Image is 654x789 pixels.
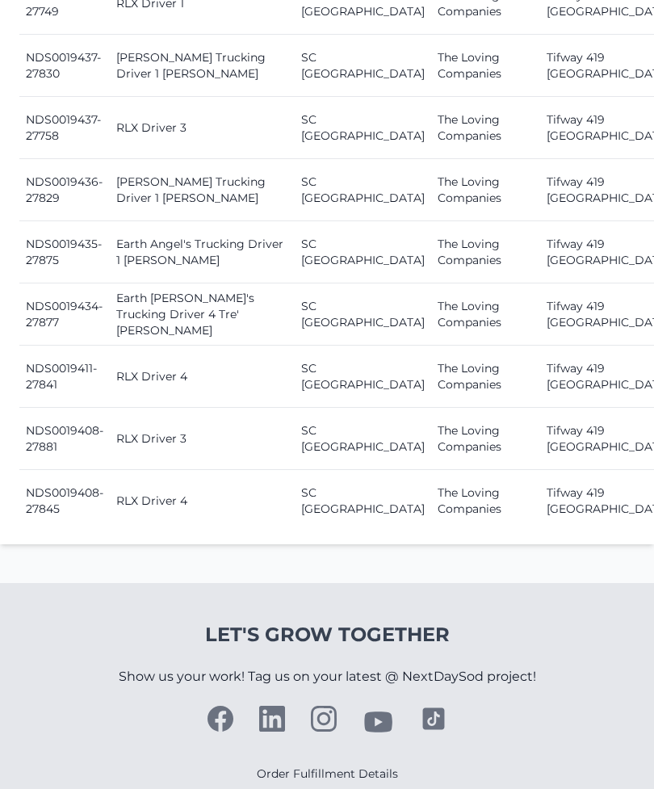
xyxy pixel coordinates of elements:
td: NDS0019437-27830 [19,35,110,97]
td: SC [GEOGRAPHIC_DATA] [295,346,431,408]
td: SC [GEOGRAPHIC_DATA] [295,283,431,346]
a: Order Fulfillment Details [257,766,398,781]
td: The Loving Companies [431,159,540,221]
td: SC [GEOGRAPHIC_DATA] [295,470,431,532]
td: The Loving Companies [431,346,540,408]
td: NDS0019408-27881 [19,408,110,470]
td: NDS0019437-27758 [19,97,110,159]
td: NDS0019435-27875 [19,221,110,283]
td: SC [GEOGRAPHIC_DATA] [295,159,431,221]
td: SC [GEOGRAPHIC_DATA] [295,408,431,470]
td: NDS0019436-27829 [19,159,110,221]
td: NDS0019408-27845 [19,470,110,532]
td: SC [GEOGRAPHIC_DATA] [295,97,431,159]
td: RLX Driver 3 [110,97,295,159]
td: The Loving Companies [431,283,540,346]
h4: Let's Grow Together [119,622,536,648]
td: SC [GEOGRAPHIC_DATA] [295,35,431,97]
td: [PERSON_NAME] Trucking Driver 1 [PERSON_NAME] [110,159,295,221]
td: The Loving Companies [431,35,540,97]
td: Earth [PERSON_NAME]'s Trucking Driver 4 Tre' [PERSON_NAME] [110,283,295,346]
td: SC [GEOGRAPHIC_DATA] [295,221,431,283]
td: The Loving Companies [431,97,540,159]
p: Show us your work! Tag us on your latest @ NextDaySod project! [119,648,536,706]
td: Earth Angel's Trucking Driver 1 [PERSON_NAME] [110,221,295,283]
td: RLX Driver 4 [110,346,295,408]
td: The Loving Companies [431,470,540,532]
td: NDS0019434-27877 [19,283,110,346]
td: [PERSON_NAME] Trucking Driver 1 [PERSON_NAME] [110,35,295,97]
td: RLX Driver 4 [110,470,295,532]
td: RLX Driver 3 [110,408,295,470]
td: The Loving Companies [431,408,540,470]
td: The Loving Companies [431,221,540,283]
td: NDS0019411-27841 [19,346,110,408]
